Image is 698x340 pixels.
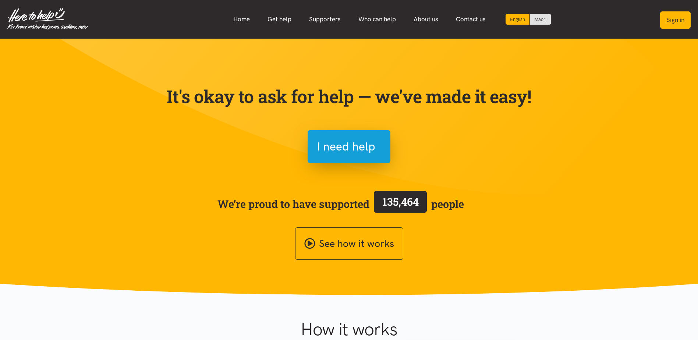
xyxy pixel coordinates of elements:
a: Get help [259,11,300,27]
a: See how it works [295,227,403,260]
span: We’re proud to have supported people [217,190,464,218]
a: 135,464 [369,190,431,218]
a: Switch to Te Reo Māori [530,14,551,25]
img: Home [7,8,88,30]
button: I need help [308,130,390,163]
span: 135,464 [382,195,419,209]
span: I need help [317,137,375,156]
a: Supporters [300,11,350,27]
a: Contact us [447,11,495,27]
h1: How it works [229,319,469,340]
div: Language toggle [506,14,551,25]
button: Sign in [660,11,691,29]
a: About us [405,11,447,27]
p: It's okay to ask for help — we've made it easy! [165,86,533,107]
a: Home [224,11,259,27]
a: Who can help [350,11,405,27]
div: Current language [506,14,530,25]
